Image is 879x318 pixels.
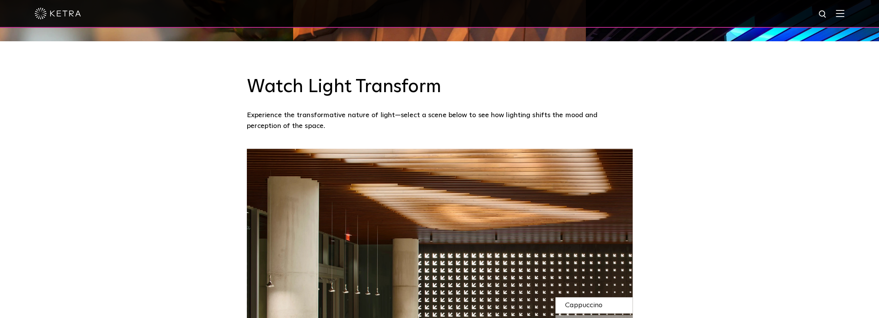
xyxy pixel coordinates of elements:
[818,10,828,19] img: search icon
[35,8,81,19] img: ketra-logo-2019-white
[836,10,844,17] img: Hamburger%20Nav.svg
[565,302,602,309] span: Cappuccino
[247,76,633,98] h3: Watch Light Transform
[247,110,629,132] p: Experience the transformative nature of light—select a scene below to see how lighting shifts the...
